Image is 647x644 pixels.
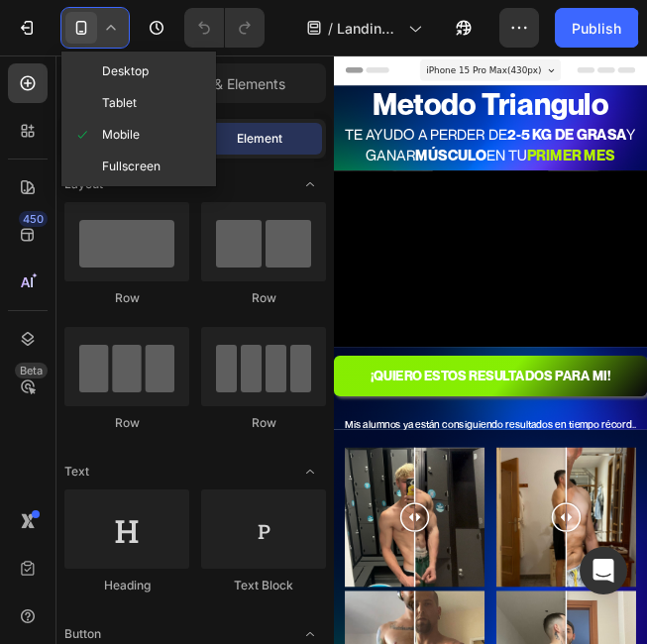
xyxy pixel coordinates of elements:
[15,95,411,147] span: TE AYUDO A PERDER DE Y GANAR EN TU
[111,124,208,148] strong: MÚSCULO
[328,18,333,39] span: /
[50,420,377,452] p: ¡QUIERO ESTOS RESULTADOS PARA MI!
[580,547,627,594] div: Open Intercom Messenger
[337,18,400,39] span: Landing Page - [DATE] 21:10:34
[263,124,382,148] strong: PRIMER MES
[201,414,326,432] div: Row
[102,157,161,176] span: Fullscreen
[64,414,189,432] div: Row
[294,168,326,200] span: Toggle open
[64,463,89,481] span: Text
[102,61,149,81] span: Desktop
[237,130,282,148] span: Element
[64,577,189,594] div: Heading
[572,18,621,39] div: Publish
[201,289,326,307] div: Row
[334,55,647,644] iframe: Design area
[184,8,265,48] div: Undo/Redo
[15,493,411,510] span: Mis alumnos ya están consiguiendo resultados en tiempo récord..
[64,289,189,307] div: Row
[294,456,326,487] span: Toggle open
[555,8,638,48] button: Publish
[201,577,326,594] div: Text Block
[102,125,140,145] span: Mobile
[64,625,101,643] span: Button
[102,93,137,113] span: Tablet
[19,211,48,227] div: 450
[15,363,48,378] div: Beta
[236,96,398,120] strong: 2-5 KG DE GRASA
